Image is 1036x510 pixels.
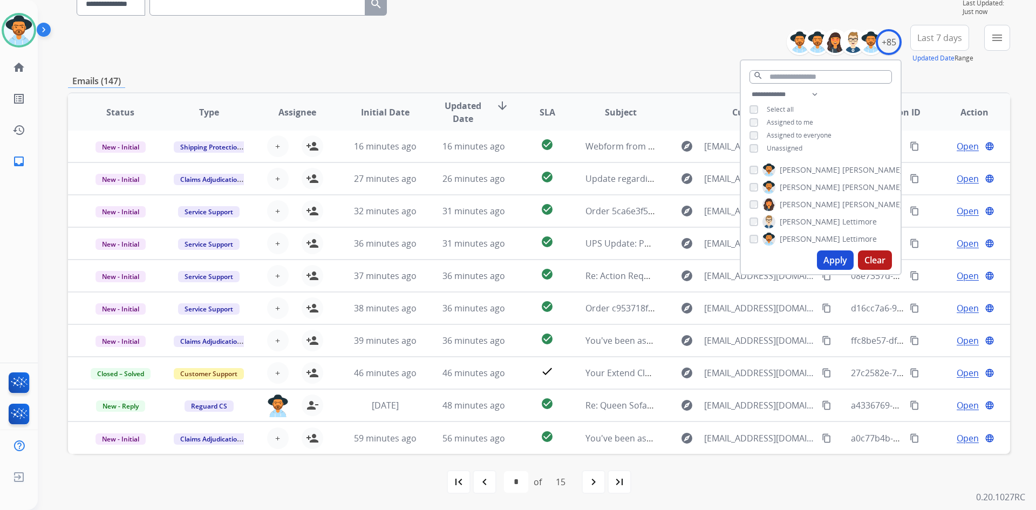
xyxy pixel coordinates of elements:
mat-icon: person_add [306,172,319,185]
mat-icon: content_copy [822,271,831,281]
span: + [275,205,280,217]
mat-icon: inbox [12,155,25,168]
span: New - Initial [96,239,146,250]
span: New - Initial [96,303,146,315]
mat-icon: language [985,433,994,443]
mat-icon: content_copy [910,141,919,151]
span: [PERSON_NAME] [780,182,840,193]
span: Order c953718f-8101-4fad-a95c-1bc3bb1a8ed8 [585,302,775,314]
span: + [275,237,280,250]
mat-icon: language [985,303,994,313]
span: Status [106,106,134,119]
span: Updated Date [439,99,488,125]
mat-icon: language [985,400,994,410]
mat-icon: language [985,271,994,281]
span: Open [957,205,979,217]
span: [EMAIL_ADDRESS][DOMAIN_NAME] [704,302,815,315]
span: Service Support [178,303,240,315]
span: 37 minutes ago [354,270,417,282]
span: [EMAIL_ADDRESS][DOMAIN_NAME] [704,432,815,445]
span: Webform from [EMAIL_ADDRESS][DOMAIN_NAME] on [DATE] [585,140,830,152]
mat-icon: first_page [452,475,465,488]
span: Re: Action Required: You've been assigned a new service order: 529d498a-9395-440e-ac67-3782ee2aef2a [585,270,1008,282]
span: Open [957,302,979,315]
mat-icon: content_copy [822,433,831,443]
span: Open [957,334,979,347]
span: 36 minutes ago [442,335,505,346]
span: [EMAIL_ADDRESS][DOMAIN_NAME] [704,172,815,185]
span: [PERSON_NAME] [780,234,840,244]
mat-icon: last_page [613,475,626,488]
span: Lettimore [842,216,877,227]
mat-icon: arrow_downward [496,99,509,112]
mat-icon: language [985,368,994,378]
mat-icon: person_remove [306,399,319,412]
mat-icon: language [985,206,994,216]
mat-icon: menu [991,31,1004,44]
mat-icon: explore [680,432,693,445]
mat-icon: language [985,336,994,345]
button: Updated Date [912,54,955,63]
span: Claims Adjudication [174,433,248,445]
mat-icon: check_circle [541,332,554,345]
span: [PERSON_NAME] [842,165,903,175]
span: Open [957,172,979,185]
mat-icon: language [985,141,994,151]
mat-icon: content_copy [910,433,919,443]
button: + [267,265,289,287]
button: + [267,200,289,222]
button: + [267,330,289,351]
img: agent-avatar [267,395,289,417]
mat-icon: home [12,61,25,74]
span: 31 minutes ago [442,205,505,217]
mat-icon: content_copy [910,271,919,281]
span: You've been assigned a new service order: 15c09dcc-de67-4d73-a4f9-c56bf9256d7a [585,335,922,346]
img: avatar [4,15,34,45]
div: of [534,475,542,488]
mat-icon: check_circle [541,430,554,443]
span: + [275,366,280,379]
mat-icon: person_add [306,269,319,282]
div: 15 [547,471,574,493]
mat-icon: explore [680,334,693,347]
span: [PERSON_NAME] [780,199,840,210]
mat-icon: explore [680,399,693,412]
span: 48 minutes ago [442,399,505,411]
span: 46 minutes ago [354,367,417,379]
span: 39 minutes ago [354,335,417,346]
span: + [275,140,280,153]
span: Customer [732,106,774,119]
button: Last 7 days [910,25,969,51]
mat-icon: check_circle [541,397,554,410]
mat-icon: check_circle [541,300,554,313]
mat-icon: content_copy [822,336,831,345]
span: ffc8be57-dfc5-4d84-a08c-5692f419681d [851,335,1010,346]
mat-icon: explore [680,237,693,250]
button: Clear [858,250,892,270]
span: Last 7 days [917,36,962,40]
span: [EMAIL_ADDRESS][DOMAIN_NAME] [704,269,815,282]
button: + [267,427,289,449]
mat-icon: person_add [306,432,319,445]
span: Claims Adjudication [174,336,248,347]
p: 0.20.1027RC [976,491,1025,504]
mat-icon: content_copy [910,174,919,183]
mat-icon: content_copy [910,303,919,313]
mat-icon: list_alt [12,92,25,105]
span: 31 minutes ago [442,237,505,249]
span: Subject [605,106,637,119]
span: 36 minutes ago [442,302,505,314]
span: Select all [767,105,794,114]
span: Order 5ca6e3f5-80fb-4716-9a89-37351c000628 [585,205,773,217]
span: 38 minutes ago [354,302,417,314]
mat-icon: content_copy [910,239,919,248]
mat-icon: check_circle [541,268,554,281]
mat-icon: navigate_next [587,475,600,488]
mat-icon: content_copy [822,368,831,378]
span: Open [957,432,979,445]
mat-icon: content_copy [910,368,919,378]
span: [PERSON_NAME] [842,182,903,193]
span: [EMAIL_ADDRESS][DOMAIN_NAME] [704,399,815,412]
span: 56 minutes ago [442,432,505,444]
span: + [275,172,280,185]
